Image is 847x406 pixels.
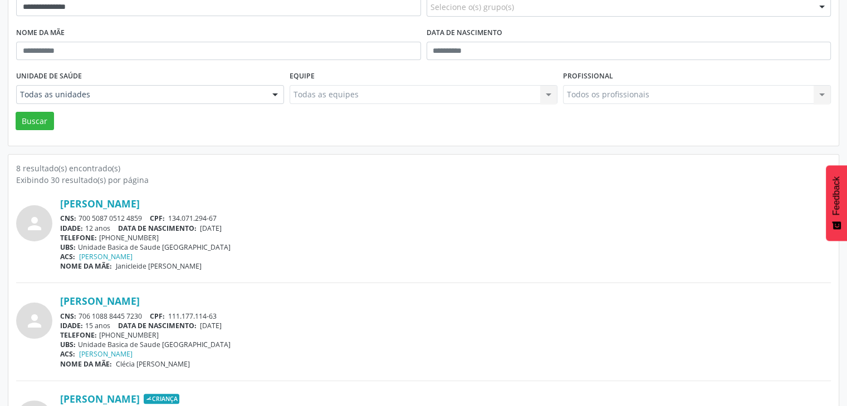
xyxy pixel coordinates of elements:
span: TELEFONE: [60,330,97,340]
a: [PERSON_NAME] [60,295,140,307]
span: Criança [144,394,179,404]
span: IDADE: [60,321,83,330]
label: Equipe [290,68,315,85]
div: 700 5087 0512 4859 [60,214,831,223]
span: NOME DA MÃE: [60,261,112,271]
span: DATA DE NASCIMENTO: [118,321,197,330]
span: IDADE: [60,224,83,233]
span: CPF: [150,311,165,321]
a: [PERSON_NAME] [79,349,133,359]
span: Selecione o(s) grupo(s) [430,1,514,13]
span: CPF: [150,214,165,223]
div: 15 anos [60,321,831,330]
div: Unidade Basica de Saude [GEOGRAPHIC_DATA] [60,242,831,252]
div: 8 resultado(s) encontrado(s) [16,162,831,174]
div: 12 anos [60,224,831,233]
label: Data de nascimento [427,24,502,42]
span: 111.177.114-63 [168,311,217,321]
div: Exibindo 30 resultado(s) por página [16,174,831,186]
span: ACS: [60,349,75,359]
span: CNS: [60,311,76,321]
button: Feedback - Mostrar pesquisa [826,165,847,241]
a: [PERSON_NAME] [79,252,133,261]
span: Clécia [PERSON_NAME] [116,359,190,369]
span: NOME DA MÃE: [60,359,112,369]
label: Profissional [563,68,613,85]
span: UBS: [60,340,76,349]
a: [PERSON_NAME] [60,393,140,405]
span: DATA DE NASCIMENTO: [118,224,197,233]
div: [PHONE_NUMBER] [60,330,831,340]
i: person [25,311,45,331]
span: ACS: [60,252,75,261]
span: [DATE] [200,321,222,330]
label: Unidade de saúde [16,68,82,85]
span: TELEFONE: [60,233,97,242]
span: CNS: [60,214,76,223]
span: [DATE] [200,224,222,233]
label: Nome da mãe [16,24,65,42]
span: Janicleide [PERSON_NAME] [116,261,202,271]
div: Unidade Basica de Saude [GEOGRAPHIC_DATA] [60,340,831,349]
a: [PERSON_NAME] [60,197,140,210]
button: Buscar [16,112,54,131]
span: 134.071.294-67 [168,214,217,223]
span: Todas as unidades [20,89,261,100]
span: UBS: [60,242,76,252]
div: [PHONE_NUMBER] [60,233,831,242]
i: person [25,214,45,234]
div: 706 1088 8445 7230 [60,311,831,321]
span: Feedback [831,176,841,215]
